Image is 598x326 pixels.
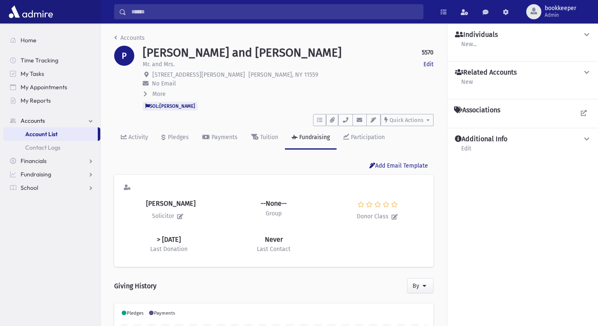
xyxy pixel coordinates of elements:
[21,117,45,124] span: Accounts
[143,102,198,110] span: SOL:[PERSON_NAME]
[7,3,55,20] img: AdmirePro
[455,31,498,39] h4: Individuals
[25,144,60,151] span: Contact Logs
[454,106,500,114] h4: Associations
[3,154,100,168] a: Financials
[389,117,423,123] span: Quick Actions
[114,275,157,297] h1: Giving History
[3,80,100,94] a: My Appointments
[454,68,591,77] button: Related Accounts
[150,245,188,254] p: Last Donation
[127,134,148,141] div: Activity
[3,127,98,141] a: Account List
[454,135,591,144] button: Additional Info
[157,236,181,243] h6: > [DATE]
[196,126,244,150] a: Payments
[148,310,175,317] li: Payments
[114,46,134,66] div: P
[259,134,278,141] div: Tuition
[25,130,57,138] span: Account List
[21,171,51,178] span: Fundraising
[152,210,186,223] h6: Solicitor
[21,57,58,64] span: Time Tracking
[349,134,385,141] div: Participation
[423,60,433,69] a: Edit
[461,144,472,159] a: Edit
[244,126,285,150] a: Tuition
[126,4,423,19] input: Search
[357,211,401,223] p: Donor Class
[461,77,473,92] a: New
[3,67,100,80] a: My Tasks
[265,236,283,243] h6: Never
[257,245,290,254] p: Last Contact
[461,39,477,54] a: New...
[21,83,67,91] span: My Appointments
[143,200,196,207] h6: Primary
[152,71,245,78] span: [STREET_ADDRESS][PERSON_NAME]
[422,48,433,57] strong: 5570
[114,34,145,46] nav: breadcrumb
[3,181,100,194] a: School
[455,135,507,144] h4: Additional Info
[407,278,434,293] button: By
[143,60,175,69] p: Mr. and Mrs.
[121,310,144,317] li: Pledges
[261,200,287,207] h6: --None--
[3,54,100,67] a: Time Tracking
[3,168,100,181] a: Fundraising
[298,134,330,141] div: Fundraising
[152,91,166,98] span: More
[545,12,576,18] span: Admin
[364,160,433,175] button: Add Email Template
[152,80,176,87] span: No Email
[121,181,133,194] a: View Solicitor Summary
[114,126,155,150] a: Activity
[455,68,517,77] h4: Related Accounts
[210,134,238,141] div: Payments
[21,70,44,78] span: My Tasks
[3,34,100,47] a: Home
[545,5,576,12] span: bookkeeper
[21,97,51,104] span: My Reports
[143,90,167,98] button: More
[285,126,337,150] a: Fundraising
[248,71,318,78] span: [PERSON_NAME], NY 11559
[21,184,38,191] span: School
[3,141,100,154] a: Contact Logs
[114,34,145,41] a: Accounts
[413,282,419,290] span: By
[3,94,100,107] a: My Reports
[155,126,196,150] a: Pledges
[143,46,342,60] h1: [PERSON_NAME] and [PERSON_NAME]
[21,36,37,44] span: Home
[266,210,282,217] h6: Group
[381,114,433,126] button: Quick Actions
[166,134,189,141] div: Pledges
[3,114,100,127] a: Accounts
[337,126,392,150] a: Participation
[21,157,47,165] span: Financials
[454,31,591,39] button: Individuals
